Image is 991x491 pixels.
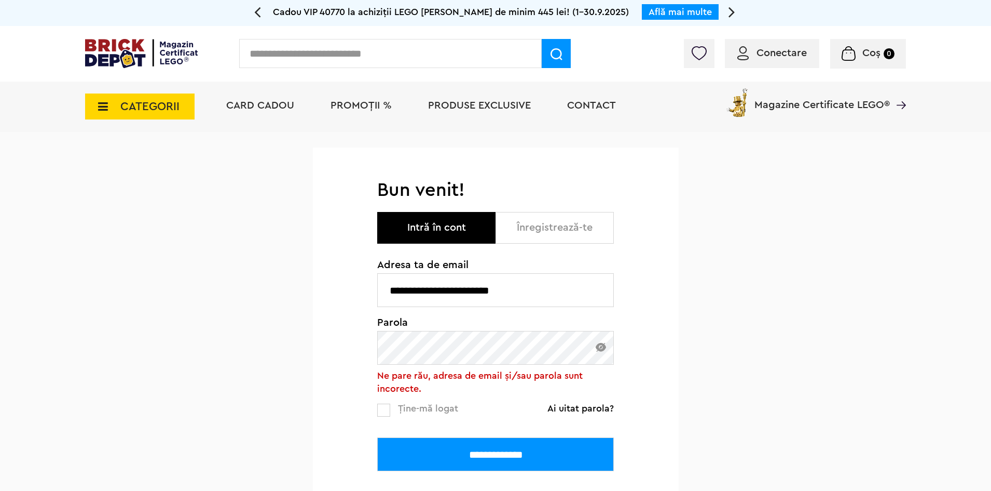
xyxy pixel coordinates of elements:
span: Parola [377,317,614,328]
span: Cadou VIP 40770 la achiziții LEGO [PERSON_NAME] de minim 445 lei! (1-30.9.2025) [273,7,629,17]
small: 0 [884,48,894,59]
h1: Bun venit! [377,179,614,202]
a: Ai uitat parola? [547,403,614,414]
button: Intră în cont [377,212,495,244]
a: Contact [567,100,616,111]
a: Află mai multe [649,7,712,17]
button: Înregistrează-te [495,212,614,244]
span: Coș [862,48,880,58]
span: Magazine Certificate LEGO® [754,86,890,110]
span: CATEGORII [120,101,180,112]
span: Conectare [756,48,807,58]
div: Ne pare rău, adresa de email și/sau parola sunt incorecte. [377,369,614,395]
a: Conectare [737,48,807,58]
a: Magazine Certificate LEGO® [890,86,906,97]
a: Card Cadou [226,100,294,111]
span: Adresa ta de email [377,260,614,270]
span: Ține-mă logat [398,404,458,413]
a: PROMOȚII % [331,100,392,111]
a: Produse exclusive [428,100,531,111]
